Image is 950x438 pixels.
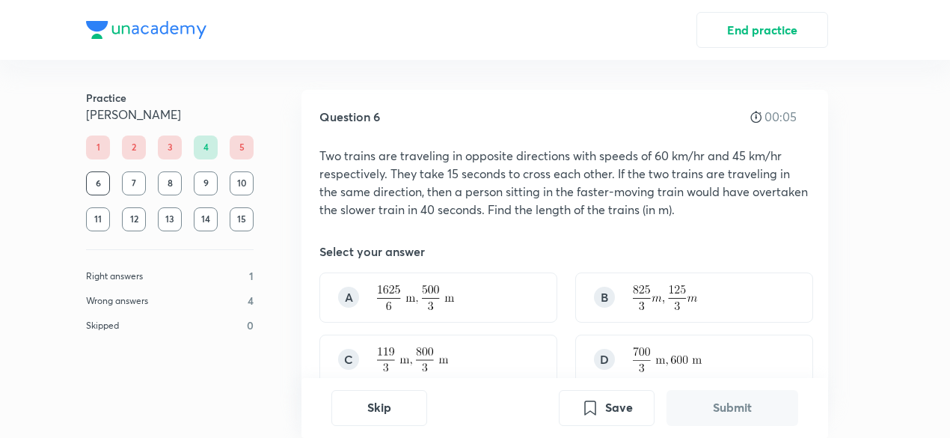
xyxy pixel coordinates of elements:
[86,319,119,332] p: Skipped
[194,207,218,231] div: 14
[666,390,798,426] button: Submit
[86,21,206,39] img: Company Logo
[158,136,182,159] div: 3
[377,347,448,372] img: \frac{119}{3} \mathrm{~m}, \frac{800}{3} \mathrm{~m}
[230,136,254,159] div: 5
[319,243,425,261] h5: Select your answer
[248,293,254,308] p: 4
[158,171,182,195] div: 8
[86,207,110,231] div: 11
[696,12,828,48] button: End practice
[247,317,254,333] p: 0
[319,108,380,126] h5: Question 6
[319,147,810,219] p: Two trains are traveling in opposite directions with speeds of 60 km/hr and 45 km/hr respectively...
[86,270,143,283] p: Right answers
[594,287,615,308] div: B
[122,171,146,195] div: 7
[338,349,359,370] div: C
[331,390,427,426] button: Skip
[338,287,359,308] div: A
[377,285,454,310] img: \frac{1625}{6} \mathrm{~m}, \frac{500}{3} \mathrm{~m}
[86,136,110,159] div: 1
[230,171,254,195] div: 10
[594,349,615,370] div: D
[194,171,218,195] div: 9
[750,110,810,124] div: 00:05
[633,285,697,310] img: \frac{825}{3} m, \frac{125}{3} m
[249,268,254,284] p: 1
[559,390,655,426] button: Save
[86,294,148,308] p: Wrong answers
[230,207,254,231] div: 15
[122,136,146,159] div: 2
[86,90,254,106] h6: Practice
[86,171,110,195] div: 6
[633,347,702,372] img: \frac{700}{3} \mathrm{~m}, 600 \mathrm{~m}
[750,111,761,123] img: stopwatch icon
[122,207,146,231] div: 12
[194,136,218,159] div: 4
[86,106,254,124] h5: [PERSON_NAME]
[158,207,182,231] div: 13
